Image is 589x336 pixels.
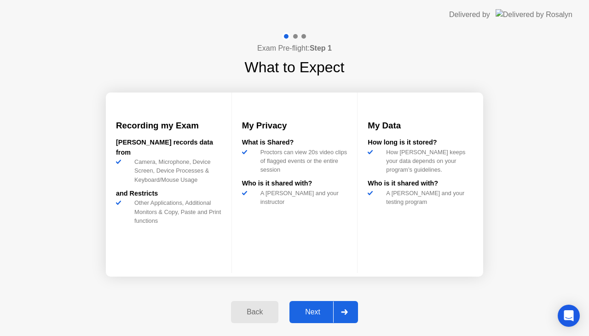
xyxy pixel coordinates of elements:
button: Back [231,301,278,323]
div: How long is it stored? [368,138,473,148]
h1: What to Expect [245,56,345,78]
div: Who is it shared with? [368,179,473,189]
div: How [PERSON_NAME] keeps your data depends on your program’s guidelines. [382,148,473,174]
img: Delivered by Rosalyn [496,9,572,20]
div: Back [234,308,276,316]
div: Open Intercom Messenger [558,305,580,327]
div: Next [292,308,333,316]
h3: My Privacy [242,119,347,132]
div: Proctors can view 20s video clips of flagged events or the entire session [257,148,347,174]
div: Who is it shared with? [242,179,347,189]
b: Step 1 [310,44,332,52]
h3: My Data [368,119,473,132]
div: Delivered by [449,9,490,20]
div: A [PERSON_NAME] and your instructor [257,189,347,206]
div: Other Applications, Additional Monitors & Copy, Paste and Print functions [131,198,221,225]
div: [PERSON_NAME] records data from [116,138,221,157]
div: A [PERSON_NAME] and your testing program [382,189,473,206]
h4: Exam Pre-flight: [257,43,332,54]
button: Next [289,301,358,323]
h3: Recording my Exam [116,119,221,132]
div: Camera, Microphone, Device Screen, Device Processes & Keyboard/Mouse Usage [131,157,221,184]
div: and Restricts [116,189,221,199]
div: What is Shared? [242,138,347,148]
